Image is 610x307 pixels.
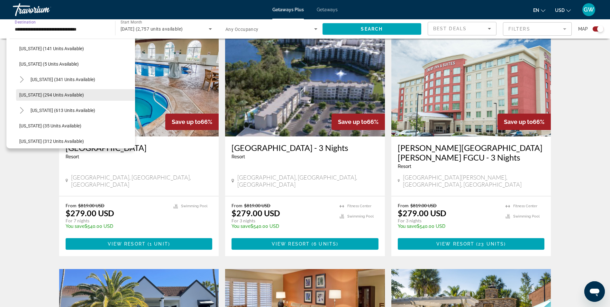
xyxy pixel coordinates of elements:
[225,27,259,32] span: Any Occupancy
[332,114,385,130] div: 66%
[66,218,167,224] p: For 7 nights
[555,5,571,15] button: Change currency
[338,118,367,125] span: Save up to
[391,33,551,136] img: S267E01X.jpg
[232,143,378,153] a: [GEOGRAPHIC_DATA] - 3 Nights
[66,224,167,229] p: $540.00 USD
[272,241,310,247] span: View Resort
[584,281,605,302] iframe: Button to launch messaging window
[232,203,242,208] span: From
[347,204,371,208] span: Fitness Center
[323,23,422,35] button: Search
[225,33,385,136] img: F559E01X.jpg
[19,61,79,67] span: [US_STATE] (5 units available)
[19,92,84,98] span: [US_STATE] (294 units available)
[27,74,98,85] button: [US_STATE] (341 units available)
[66,224,85,229] span: You save
[555,8,565,13] span: USD
[317,7,338,12] a: Getaways
[108,241,146,247] span: View Resort
[433,25,491,33] mat-select: Sort by
[478,241,504,247] span: 23 units
[310,241,338,247] span: ( )
[474,241,506,247] span: ( )
[244,203,270,208] span: $819.00 USD
[66,203,77,208] span: From
[19,123,81,128] span: [US_STATE] (35 units available)
[503,22,572,36] button: Filter
[66,143,213,153] a: [GEOGRAPHIC_DATA]
[31,108,95,113] span: [US_STATE] (613 units available)
[237,174,378,188] span: [GEOGRAPHIC_DATA], [GEOGRAPHIC_DATA], [GEOGRAPHIC_DATA]
[533,8,539,13] span: en
[16,120,135,132] button: [US_STATE] (35 units available)
[578,24,588,33] span: Map
[59,33,219,136] img: 3283O01X.jpg
[16,89,135,101] button: [US_STATE] (294 units available)
[165,114,219,130] div: 66%
[232,238,378,250] button: View Resort(6 units)
[410,203,437,208] span: $819.00 USD
[16,105,27,116] button: Toggle Massachusetts (613 units available)
[398,208,446,218] p: $279.00 USD
[533,5,545,15] button: Change language
[513,214,540,219] span: Swimming Pool
[19,139,84,144] span: [US_STATE] (312 units available)
[66,238,213,250] button: View Resort(1 unit)
[398,203,409,208] span: From
[19,46,84,51] span: [US_STATE] (141 units available)
[71,174,212,188] span: [GEOGRAPHIC_DATA], [GEOGRAPHIC_DATA], [GEOGRAPHIC_DATA]
[13,1,77,18] a: Travorium
[16,74,27,85] button: Toggle Maine (341 units available)
[232,218,333,224] p: For 3 nights
[584,6,594,13] span: GW
[232,224,333,229] p: $540.00 USD
[347,214,374,219] span: Swimming Pool
[398,143,545,162] a: [PERSON_NAME][GEOGRAPHIC_DATA][PERSON_NAME] FGCU - 3 Nights
[232,224,250,229] span: You save
[436,241,474,247] span: View Resort
[232,208,280,218] p: $279.00 USD
[121,26,183,32] span: [DATE] (2,757 units available)
[15,20,36,24] span: Destination
[16,58,135,70] button: [US_STATE] (5 units available)
[504,118,533,125] span: Save up to
[232,154,245,159] span: Resort
[78,203,105,208] span: $819.00 USD
[27,105,98,116] button: [US_STATE] (613 units available)
[66,154,79,159] span: Resort
[314,241,336,247] span: 6 units
[66,208,114,218] p: $279.00 USD
[16,43,135,54] button: [US_STATE] (141 units available)
[150,241,168,247] span: 1 unit
[181,204,207,208] span: Swimming Pool
[31,77,95,82] span: [US_STATE] (341 units available)
[146,241,170,247] span: ( )
[497,114,551,130] div: 66%
[398,224,417,229] span: You save
[398,164,411,169] span: Resort
[121,20,142,24] span: Start Month
[580,3,597,16] button: User Menu
[398,218,499,224] p: For 3 nights
[513,204,537,208] span: Fitness Center
[361,26,383,32] span: Search
[398,238,545,250] button: View Resort(23 units)
[403,174,544,188] span: [GEOGRAPHIC_DATA][PERSON_NAME], [GEOGRAPHIC_DATA], [GEOGRAPHIC_DATA]
[272,7,304,12] a: Getaways Plus
[172,118,201,125] span: Save up to
[16,135,135,147] button: [US_STATE] (312 units available)
[433,26,467,31] span: Best Deals
[398,224,499,229] p: $540.00 USD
